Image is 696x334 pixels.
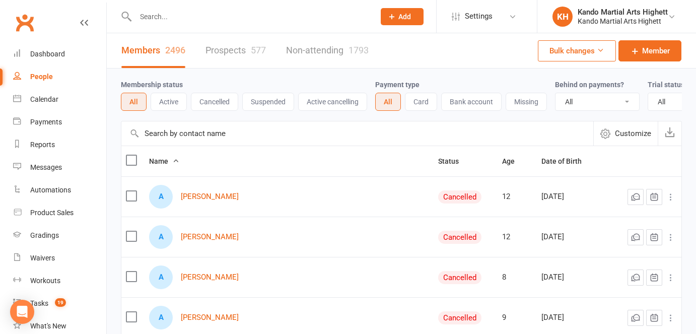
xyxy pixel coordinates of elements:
[13,202,106,224] a: Product Sales
[618,40,681,61] a: Member
[13,43,106,65] a: Dashboard
[30,73,53,81] div: People
[381,8,424,25] button: Add
[149,265,173,289] div: Aarav
[502,157,526,165] span: Age
[438,157,470,165] span: Status
[149,306,173,329] div: Aarav
[30,299,48,307] div: Tasks
[149,155,179,167] button: Name
[30,186,71,194] div: Automations
[149,225,173,249] div: Aaliyah
[121,93,147,111] button: All
[506,93,547,111] button: Missing
[30,254,55,262] div: Waivers
[191,93,238,111] button: Cancelled
[30,277,60,285] div: Workouts
[132,10,368,24] input: Search...
[30,209,74,217] div: Product Sales
[149,185,173,209] div: Aaliya
[538,40,616,61] button: Bulk changes
[13,156,106,179] a: Messages
[30,231,59,239] div: Gradings
[121,121,593,146] input: Search by contact name
[149,157,179,165] span: Name
[13,111,106,133] a: Payments
[648,81,684,89] label: Trial status
[121,33,185,68] a: Members2496
[465,5,493,28] span: Settings
[375,81,420,89] label: Payment type
[298,93,367,111] button: Active cancelling
[578,17,668,26] div: Kando Martial Arts Highett
[552,7,573,27] div: KH
[13,133,106,156] a: Reports
[438,271,481,284] div: Cancelled
[438,311,481,324] div: Cancelled
[30,50,65,58] div: Dashboard
[541,313,606,322] div: [DATE]
[242,93,294,111] button: Suspended
[438,190,481,204] div: Cancelled
[13,247,106,270] a: Waivers
[555,81,624,89] label: Behind on payments?
[578,8,668,17] div: Kando Martial Arts Highett
[502,273,533,282] div: 8
[181,192,239,201] a: [PERSON_NAME]
[13,270,106,292] a: Workouts
[181,313,239,322] a: [PERSON_NAME]
[286,33,369,68] a: Non-attending1793
[642,45,670,57] span: Member
[205,33,266,68] a: Prospects577
[12,10,37,35] a: Clubworx
[151,93,187,111] button: Active
[502,233,533,241] div: 12
[181,233,239,241] a: [PERSON_NAME]
[502,313,533,322] div: 9
[13,179,106,202] a: Automations
[55,298,66,307] span: 19
[10,300,34,324] div: Open Intercom Messenger
[30,118,62,126] div: Payments
[502,155,526,167] button: Age
[30,141,55,149] div: Reports
[502,192,533,201] div: 12
[13,88,106,111] a: Calendar
[181,273,239,282] a: [PERSON_NAME]
[30,322,66,330] div: What's New
[121,81,183,89] label: Membership status
[593,121,658,146] button: Customize
[13,65,106,88] a: People
[541,155,593,167] button: Date of Birth
[541,273,606,282] div: [DATE]
[398,13,411,21] span: Add
[251,45,266,55] div: 577
[30,163,62,171] div: Messages
[615,127,651,140] span: Customize
[438,155,470,167] button: Status
[405,93,437,111] button: Card
[541,192,606,201] div: [DATE]
[541,157,593,165] span: Date of Birth
[13,224,106,247] a: Gradings
[438,231,481,244] div: Cancelled
[349,45,369,55] div: 1793
[30,95,58,103] div: Calendar
[13,292,106,315] a: Tasks 19
[441,93,502,111] button: Bank account
[375,93,401,111] button: All
[165,45,185,55] div: 2496
[541,233,606,241] div: [DATE]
